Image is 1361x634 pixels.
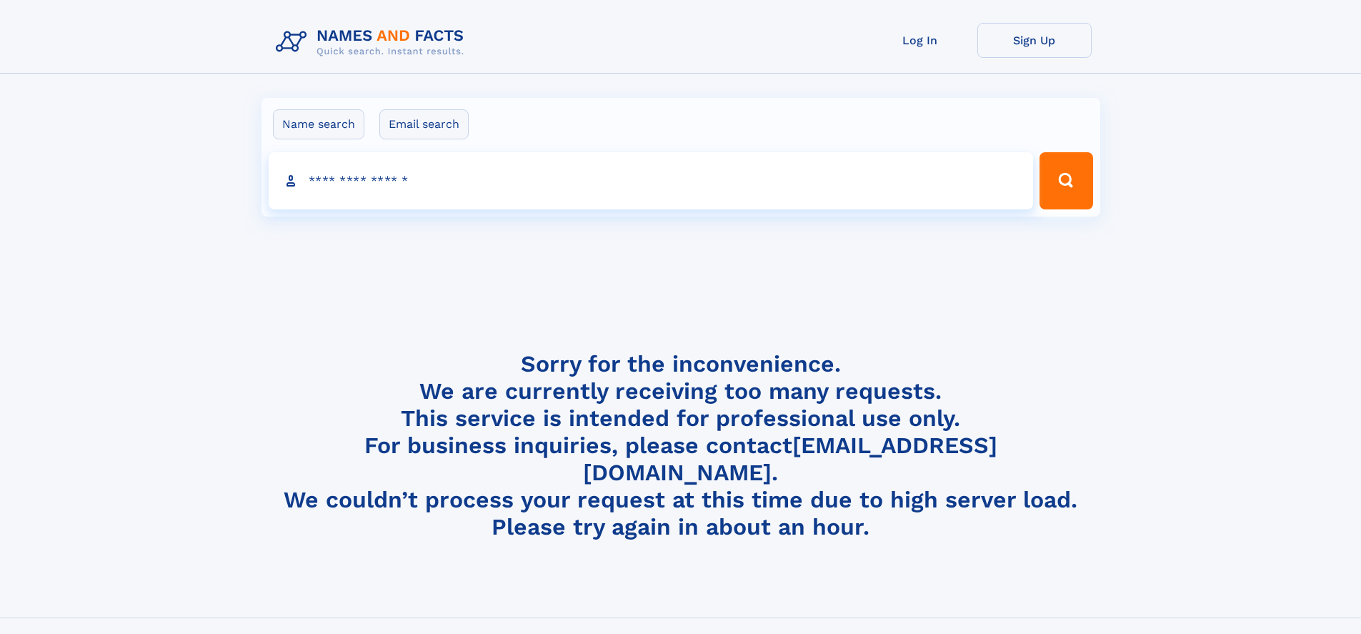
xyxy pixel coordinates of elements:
[583,432,997,486] a: [EMAIL_ADDRESS][DOMAIN_NAME]
[379,109,469,139] label: Email search
[273,109,364,139] label: Name search
[270,350,1092,541] h4: Sorry for the inconvenience. We are currently receiving too many requests. This service is intend...
[977,23,1092,58] a: Sign Up
[1040,152,1092,209] button: Search Button
[270,23,476,61] img: Logo Names and Facts
[863,23,977,58] a: Log In
[269,152,1034,209] input: search input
